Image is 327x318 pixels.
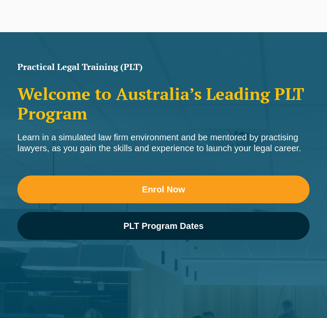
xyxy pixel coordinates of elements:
a: Enrol Now [17,176,310,203]
h2: Welcome to Australia’s Leading PLT Program [17,84,310,123]
span: Enrol Now [142,185,185,194]
div: Learn in a simulated law firm environment and be mentored by practising lawyers, as you gain the ... [17,132,310,154]
span: PLT Program Dates [123,222,203,230]
a: PLT Program Dates [17,212,310,240]
h1: Practical Legal Training (PLT) [17,63,310,71]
